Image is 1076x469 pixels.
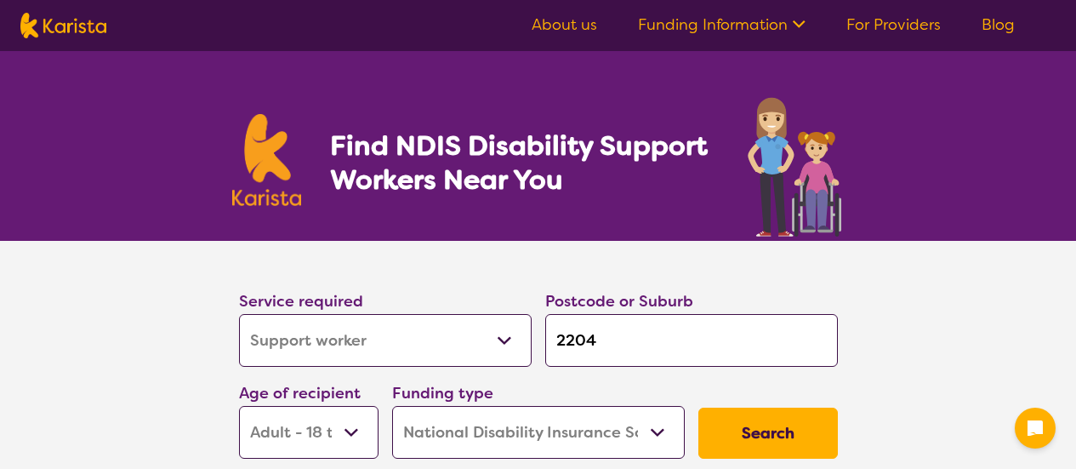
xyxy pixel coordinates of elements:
a: For Providers [846,14,941,35]
h1: Find NDIS Disability Support Workers Near You [330,129,710,197]
label: Service required [239,291,363,312]
a: About us [532,14,597,35]
a: Funding Information [638,14,806,35]
label: Funding type [392,383,493,403]
button: Search [698,408,838,459]
label: Age of recipient [239,383,361,403]
img: Karista logo [232,114,302,206]
input: Type [545,314,838,367]
img: Karista logo [20,13,106,38]
img: support-worker [746,92,845,241]
label: Postcode or Suburb [545,291,693,312]
a: Blog [982,14,1015,35]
